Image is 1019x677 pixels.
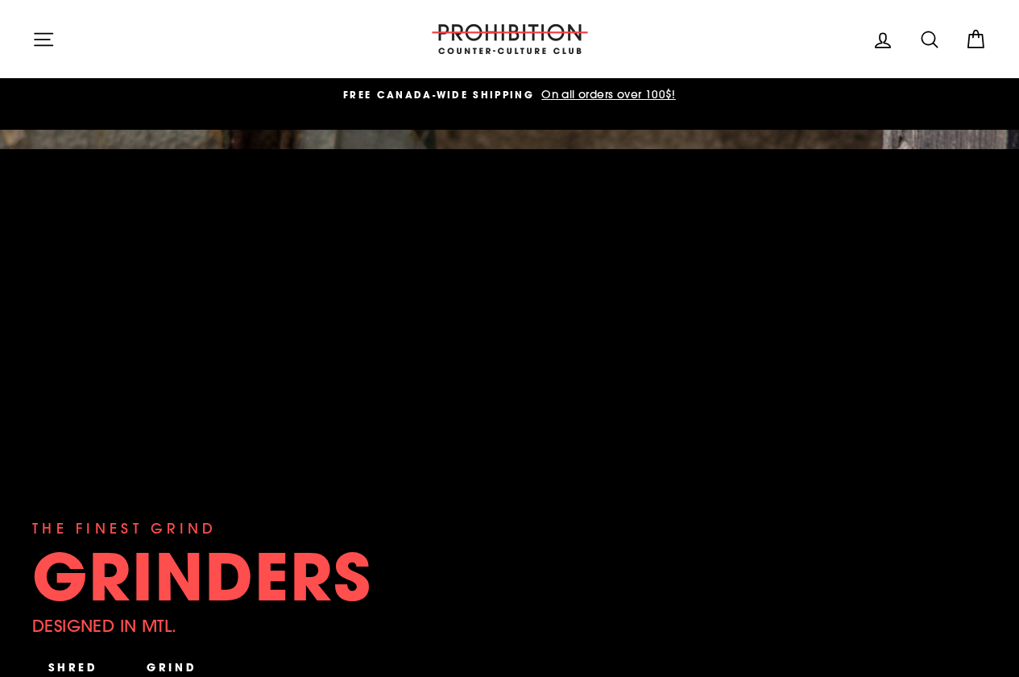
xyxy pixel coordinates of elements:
[537,87,676,102] span: On all orders over 100$!
[343,88,534,102] span: FREE CANADA-WIDE SHIPPING
[36,86,983,104] a: FREE CANADA-WIDE SHIPPING On all orders over 100$!
[32,517,217,540] div: THE FINEST GRIND
[32,613,176,639] div: DESIGNED IN MTL.
[429,24,590,54] img: PROHIBITION COUNTER-CULTURE CLUB
[32,544,372,608] div: GRINDERS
